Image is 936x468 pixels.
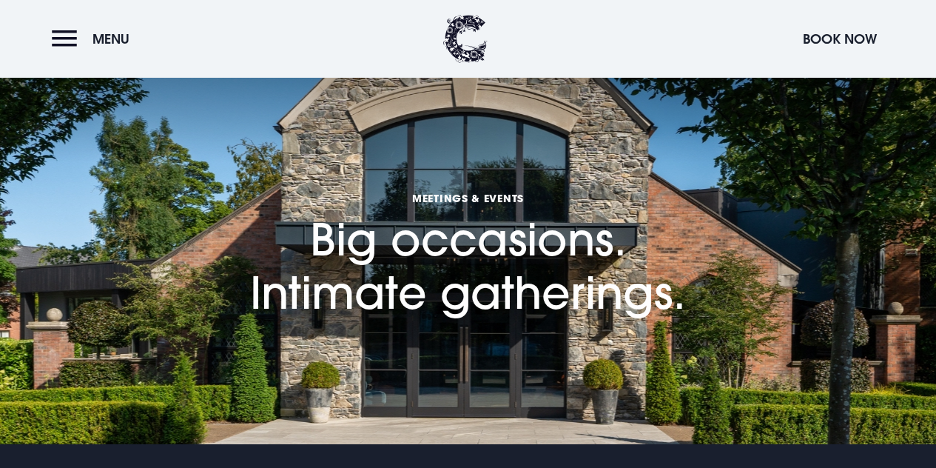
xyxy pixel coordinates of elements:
[250,133,686,319] h1: Big occasions. Intimate gatherings.
[443,15,488,63] img: Clandeboye Lodge
[795,23,884,55] button: Book Now
[52,23,137,55] button: Menu
[250,191,686,205] span: Meetings & Events
[92,30,129,47] span: Menu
